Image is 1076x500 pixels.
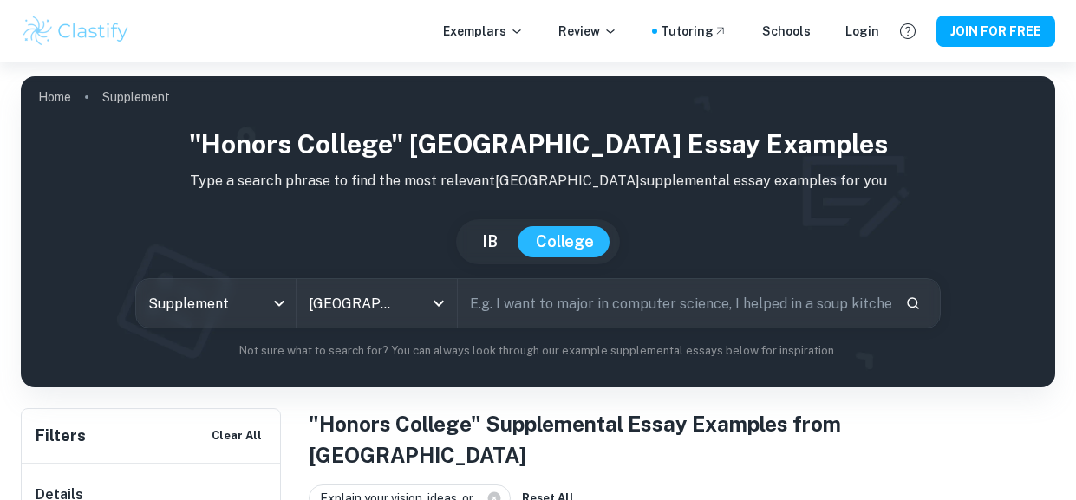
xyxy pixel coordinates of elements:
p: Type a search phrase to find the most relevant [GEOGRAPHIC_DATA] supplemental essay examples for you [35,171,1041,192]
a: Login [845,22,879,41]
button: Clear All [207,423,266,449]
input: E.g. I want to major in computer science, I helped in a soup kitchen, I want to join the debate t... [458,279,891,328]
button: College [518,226,611,257]
a: Home [38,85,71,109]
img: Clastify logo [21,14,131,49]
button: JOIN FOR FREE [936,16,1055,47]
h6: Filters [36,424,86,448]
button: Search [898,289,928,318]
p: Exemplars [443,22,524,41]
h1: "Honors College" [GEOGRAPHIC_DATA] Essay Examples [35,125,1041,164]
button: Help and Feedback [893,16,923,46]
p: Not sure what to search for? You can always look through our example supplemental essays below fo... [35,342,1041,360]
p: Supplement [102,88,170,107]
a: Schools [762,22,811,41]
p: Review [558,22,617,41]
h1: "Honors College" Supplemental Essay Examples from [GEOGRAPHIC_DATA] [309,408,1055,471]
div: Supplement [136,279,296,328]
button: IB [465,226,515,257]
a: Tutoring [661,22,727,41]
img: profile cover [21,76,1055,387]
button: Open [427,291,451,315]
